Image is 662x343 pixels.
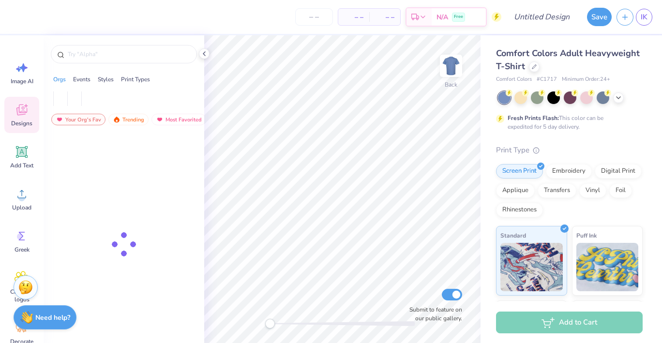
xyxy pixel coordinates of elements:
[121,75,150,84] div: Print Types
[151,114,206,125] div: Most Favorited
[56,116,63,123] img: most_fav.gif
[108,114,149,125] div: Trending
[454,14,463,20] span: Free
[35,313,70,322] strong: Need help?
[11,77,33,85] span: Image AI
[496,145,643,156] div: Print Type
[441,56,461,75] img: Back
[73,75,90,84] div: Events
[595,164,642,179] div: Digital Print
[156,116,164,123] img: most_fav.gif
[113,116,120,123] img: trending.gif
[10,162,33,169] span: Add Text
[546,164,592,179] div: Embroidery
[587,8,612,26] button: Save
[98,75,114,84] div: Styles
[496,164,543,179] div: Screen Print
[506,7,577,27] input: Untitled Design
[500,243,563,291] img: Standard
[609,183,632,198] div: Foil
[404,305,462,323] label: Submit to feature on our public gallery.
[500,230,526,240] span: Standard
[496,75,532,84] span: Comfort Colors
[15,246,30,254] span: Greek
[508,114,627,131] div: This color can be expedited for 5 day delivery.
[265,319,275,328] div: Accessibility label
[295,8,333,26] input: – –
[579,183,606,198] div: Vinyl
[636,9,652,26] a: IK
[436,12,448,22] span: N/A
[12,204,31,211] span: Upload
[11,119,32,127] span: Designs
[53,75,66,84] div: Orgs
[562,75,610,84] span: Minimum Order: 24 +
[537,75,557,84] span: # C1717
[67,49,191,59] input: Try "Alpha"
[496,203,543,217] div: Rhinestones
[496,47,640,72] span: Comfort Colors Adult Heavyweight T-Shirt
[375,12,394,22] span: – –
[445,80,457,89] div: Back
[496,183,535,198] div: Applique
[508,114,559,122] strong: Fresh Prints Flash:
[51,114,105,125] div: Your Org's Fav
[576,243,639,291] img: Puff Ink
[641,12,647,23] span: IK
[344,12,363,22] span: – –
[6,288,38,303] span: Clipart & logos
[538,183,576,198] div: Transfers
[576,230,597,240] span: Puff Ink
